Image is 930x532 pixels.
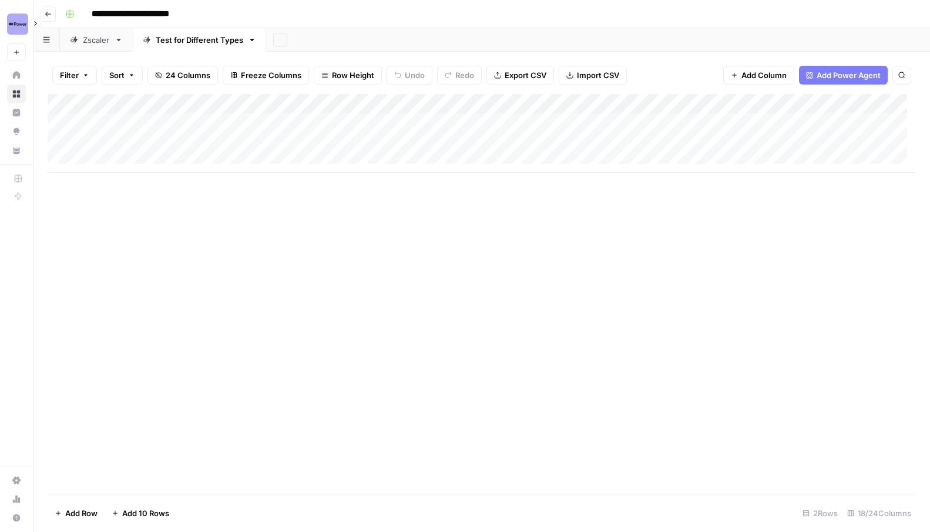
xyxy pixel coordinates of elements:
button: Add 10 Rows [105,504,176,523]
button: Sort [102,66,143,85]
span: 24 Columns [166,69,210,81]
span: Undo [405,69,425,81]
a: Your Data [7,141,26,160]
a: Browse [7,85,26,103]
span: Import CSV [577,69,619,81]
div: 18/24 Columns [842,504,916,523]
button: Add Power Agent [799,66,888,85]
span: Freeze Columns [241,69,301,81]
button: Add Row [48,504,105,523]
button: Redo [437,66,482,85]
span: Add Column [741,69,787,81]
span: Sort [109,69,125,81]
span: Row Height [332,69,374,81]
button: Add Column [723,66,794,85]
button: Import CSV [559,66,627,85]
a: Insights [7,103,26,122]
img: Power Digital Logo [7,14,28,35]
button: Help + Support [7,509,26,527]
a: Usage [7,490,26,509]
div: Test for Different Types [156,34,243,46]
button: Workspace: Power Digital [7,9,26,39]
a: Opportunities [7,122,26,141]
span: Export CSV [505,69,546,81]
button: Export CSV [486,66,554,85]
button: Row Height [314,66,382,85]
button: Freeze Columns [223,66,309,85]
button: 24 Columns [147,66,218,85]
span: Add Row [65,507,98,519]
a: Home [7,66,26,85]
span: Filter [60,69,79,81]
span: Redo [455,69,474,81]
div: Zscaler [83,34,110,46]
button: Undo [387,66,432,85]
div: 2 Rows [798,504,842,523]
a: Zscaler [60,28,133,52]
button: Filter [52,66,97,85]
span: Add Power Agent [817,69,881,81]
a: Settings [7,471,26,490]
a: Test for Different Types [133,28,266,52]
span: Add 10 Rows [122,507,169,519]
